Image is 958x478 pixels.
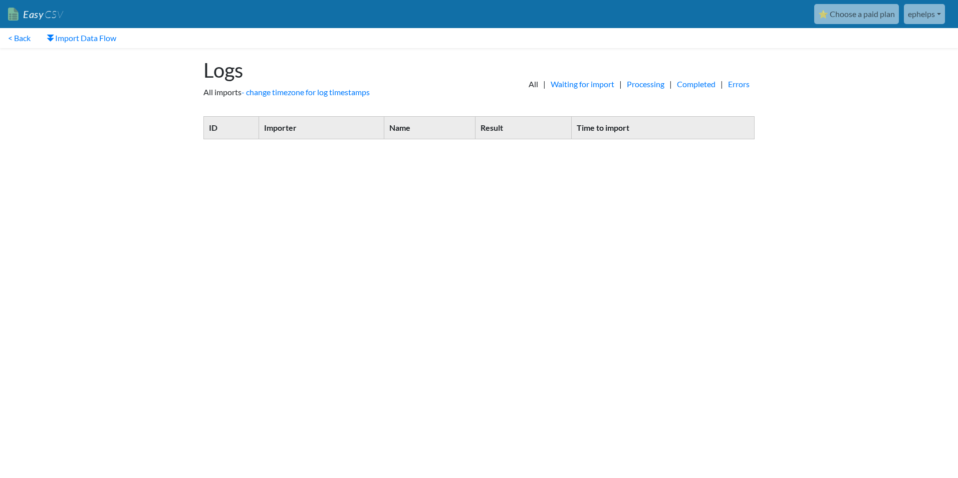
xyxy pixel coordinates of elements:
a: ⭐ Choose a paid plan [814,4,899,24]
th: Result [475,117,571,139]
a: Processing [622,78,669,90]
span: All [524,78,543,90]
span: CSV [44,8,63,21]
a: ephelps [904,4,945,24]
a: - change timezone for log timestamps [242,87,370,97]
h1: Logs [203,58,469,82]
th: Name [384,117,475,139]
p: All imports [203,86,469,98]
a: Completed [672,78,721,90]
th: Time to import [571,117,754,139]
th: Importer [259,117,384,139]
a: EasyCSV [8,4,63,25]
a: Errors [723,78,755,90]
a: Import Data Flow [39,28,124,48]
div: | | | | [479,48,765,108]
a: Waiting for import [546,78,619,90]
th: ID [204,117,259,139]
